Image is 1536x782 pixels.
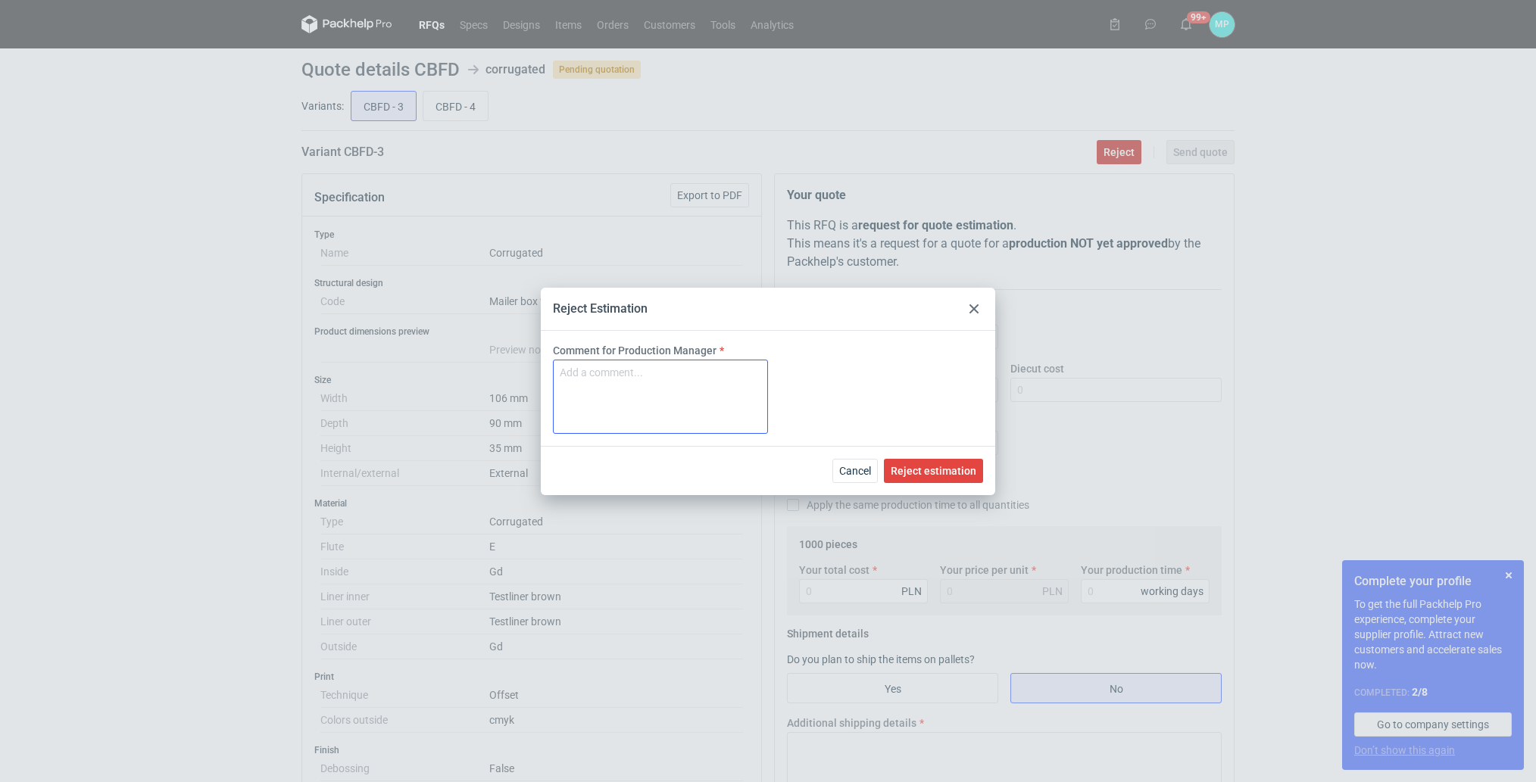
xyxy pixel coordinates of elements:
div: Reject Estimation [553,301,648,317]
button: Cancel [832,459,878,483]
label: Comment for Production Manager [553,343,716,358]
button: Reject estimation [884,459,983,483]
span: Reject estimation [891,466,976,476]
span: Cancel [839,466,871,476]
